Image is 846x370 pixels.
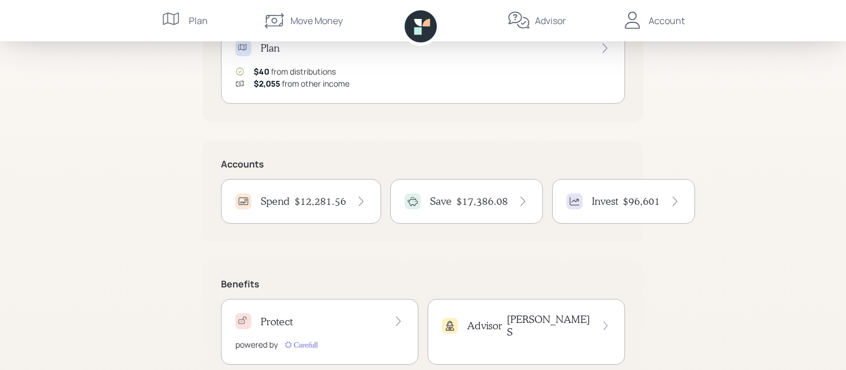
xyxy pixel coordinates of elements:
[254,65,336,77] div: from distributions
[282,339,319,350] img: carefull-M2HCGCDH.digested.png
[189,14,208,28] div: Plan
[456,195,508,208] h4: $17,386.08
[254,78,280,89] span: $2,055
[261,316,293,328] h4: Protect
[290,14,343,28] div: Move Money
[261,42,280,54] h4: Plan
[294,195,346,208] h4: $12,281.56
[235,338,278,350] div: powered by
[507,313,591,338] h4: [PERSON_NAME] S
[261,195,290,208] h4: Spend
[254,66,269,77] span: $40
[254,77,350,89] div: from other income
[535,14,566,28] div: Advisor
[221,279,625,290] h5: Benefits
[430,195,452,208] h4: Save
[592,195,618,208] h4: Invest
[649,14,685,28] div: Account
[467,320,502,332] h4: Advisor
[623,195,660,208] h4: $96,601
[221,159,625,170] h5: Accounts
